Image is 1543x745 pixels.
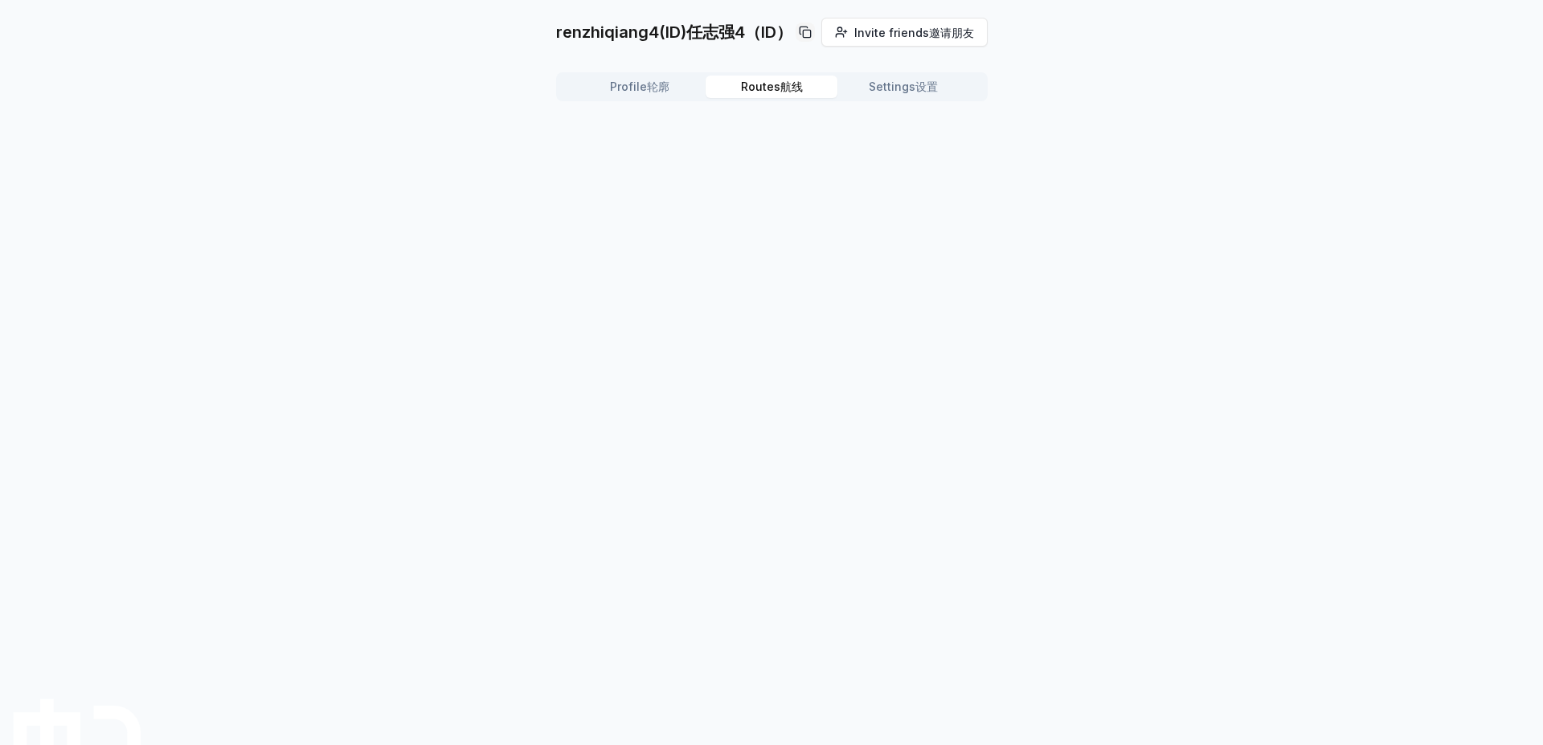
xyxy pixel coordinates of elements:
font: Profile [610,79,647,95]
font: Invite friends [854,26,929,39]
font: 设置 [915,79,938,95]
font: 轮廓 [647,79,669,95]
font: Routes [741,79,780,95]
button: Invite friends邀请朋友 [821,18,988,47]
font: Settings [869,79,915,95]
font: renzhiqiang4(ID) [556,23,686,42]
font: 任志强4（ID） [686,23,792,42]
font: 航线 [780,79,803,95]
font: 邀请朋友 [929,26,974,39]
